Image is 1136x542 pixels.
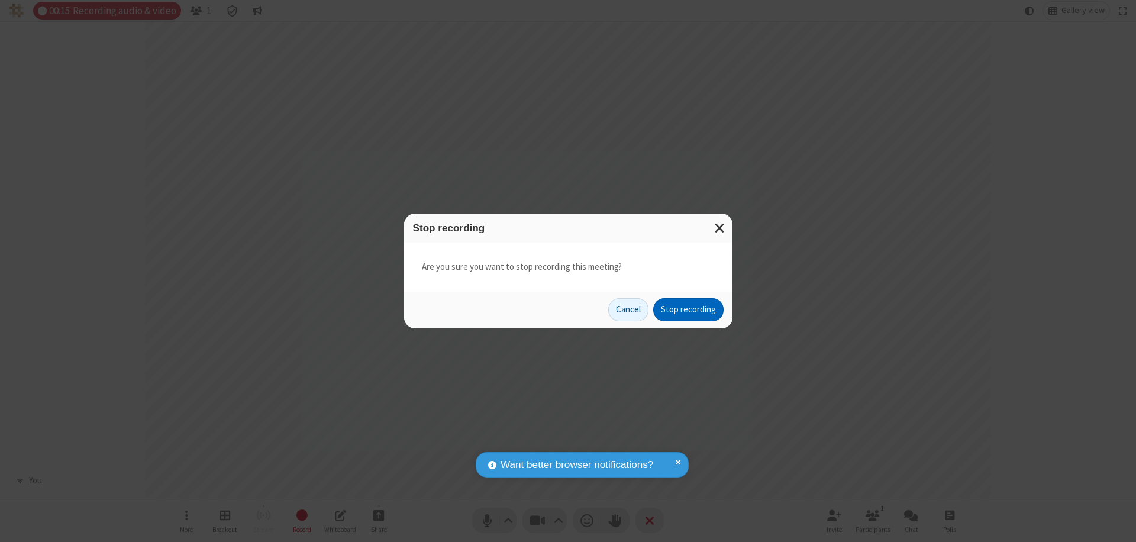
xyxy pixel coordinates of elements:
button: Close modal [708,214,732,243]
button: Stop recording [653,298,724,322]
h3: Stop recording [413,222,724,234]
button: Cancel [608,298,648,322]
span: Want better browser notifications? [501,457,653,473]
div: Are you sure you want to stop recording this meeting? [404,243,732,292]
